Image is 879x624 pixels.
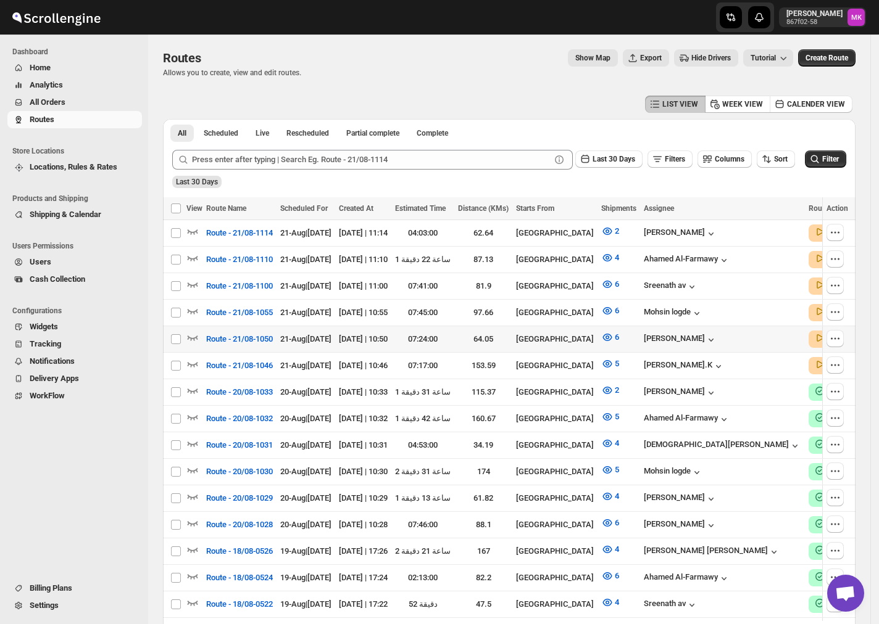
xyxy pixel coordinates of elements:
span: Filter [822,155,839,163]
div: 81.9 [458,280,509,292]
span: 21-Aug | [DATE] [280,255,331,264]
span: Tutorial [751,54,776,62]
span: Sort [774,155,788,163]
span: Tracking [30,339,61,348]
span: Route - 20/08-1029 [206,492,273,504]
div: [DATE] | 10:28 [339,519,388,531]
button: Ahamed Al-Farmawy [644,572,730,585]
button: [PERSON_NAME] [644,334,717,346]
div: 52 دقيقة [395,598,451,610]
span: Notifications [30,356,75,366]
span: Route - 20/08-1033 [206,386,273,398]
p: Allows you to create, view and edit routes. [163,68,301,78]
span: Route - 20/08-1032 [206,413,273,425]
span: 6 [615,306,619,315]
button: [PERSON_NAME] [644,387,717,399]
span: Scheduled [204,128,238,138]
button: LIVE [814,332,847,344]
button: Columns [698,150,752,168]
button: LIVE [814,279,847,291]
button: COMPLETE [814,570,870,583]
p: [PERSON_NAME] [786,9,843,18]
button: Locations, Rules & Rates [7,158,142,176]
button: Route - 21/08-1114 [199,223,280,243]
button: Route - 21/08-1055 [199,303,280,322]
button: All Orders [7,94,142,111]
div: 47.5 [458,598,509,610]
div: [GEOGRAPHIC_DATA] [516,466,594,478]
button: Hide Drivers [674,49,738,67]
button: COMPLETE [814,544,870,556]
div: [GEOGRAPHIC_DATA] [516,572,594,584]
span: Route - 21/08-1050 [206,333,273,345]
button: 6 [594,513,627,533]
div: [GEOGRAPHIC_DATA] [516,280,594,292]
button: Settings [7,597,142,614]
div: [GEOGRAPHIC_DATA] [516,492,594,504]
button: 6 [594,274,627,294]
span: CALENDER VIEW [787,99,845,109]
button: Route - 20/08-1029 [199,488,280,508]
div: 07:45:00 [395,306,451,319]
span: Distance (KMs) [458,204,509,213]
div: [PERSON_NAME] [644,228,717,240]
span: Route - 21/08-1110 [206,253,273,266]
button: Route - 20/08-1031 [199,435,280,455]
span: Last 30 Days [593,155,635,163]
span: 20-Aug | [DATE] [280,414,331,423]
button: Map action label [568,49,618,67]
button: Mohsin logde [644,307,703,319]
span: Partial complete [346,128,399,138]
div: [DEMOGRAPHIC_DATA][PERSON_NAME] [644,440,801,452]
button: Analytics [7,76,142,94]
span: 20-Aug | [DATE] [280,387,331,396]
span: Mostafa Khalifa [848,9,865,26]
div: 174 [458,466,509,478]
span: Live [256,128,269,138]
span: View [186,204,202,213]
span: Rescheduled [286,128,329,138]
button: 4 [594,486,627,506]
span: Route - 21/08-1114 [206,227,273,239]
button: 2 [594,380,627,400]
div: [GEOGRAPHIC_DATA] [516,545,594,557]
div: 62.64 [458,227,509,239]
button: Route - 20/08-1033 [199,382,280,402]
button: [PERSON_NAME] [644,519,717,532]
span: Columns [715,155,744,163]
span: Analytics [30,80,63,89]
button: Route - 21/08-1046 [199,356,280,376]
span: 20-Aug | [DATE] [280,467,331,476]
span: All [178,128,186,138]
span: 4 [615,491,619,501]
span: 21-Aug | [DATE] [280,361,331,370]
button: Route - 21/08-1100 [199,276,280,296]
div: 02:13:00 [395,572,451,584]
div: [GEOGRAPHIC_DATA] [516,306,594,319]
img: ScrollEngine [10,2,102,33]
span: Scheduled For [280,204,328,213]
button: Ahamed Al-Farmawy [644,254,730,266]
button: WorkFlow [7,387,142,404]
div: 1 ساعة 22 دقيقة [395,253,451,266]
div: [DATE] | 17:24 [339,572,388,584]
span: Routes [30,115,54,124]
span: Complete [417,128,448,138]
div: [DATE] | 10:46 [339,359,388,372]
button: [PERSON_NAME].K [644,360,725,372]
div: 04:53:00 [395,439,451,451]
button: 5 [594,407,627,427]
span: 6 [615,279,619,289]
button: COMPLETE [814,464,870,477]
span: Configurations [12,306,142,316]
button: Route - 20/08-1028 [199,515,280,535]
span: 19-Aug | [DATE] [280,546,331,556]
button: Sreenath av [644,281,698,293]
span: Route Status [809,204,851,213]
div: 1 ساعة 31 دقيقة [395,386,451,398]
p: 867f02-58 [786,18,843,26]
button: Users [7,253,142,271]
div: 2 ساعة 31 دقيقة [395,466,451,478]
